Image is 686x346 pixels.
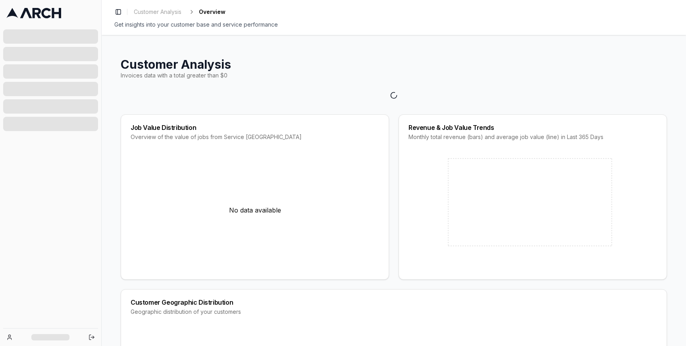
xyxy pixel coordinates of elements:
div: Invoices data with a total greater than $0 [121,72,667,79]
span: Overview [199,8,225,16]
h1: Customer Analysis [121,57,667,72]
div: Revenue & Job Value Trends [409,124,657,131]
span: Customer Analysis [134,8,181,16]
div: Get insights into your customer base and service performance [114,21,673,29]
button: Log out [86,332,97,343]
div: Monthly total revenue (bars) and average job value (line) in Last 365 Days [409,133,657,141]
div: No data available [131,151,379,270]
a: Customer Analysis [131,6,185,17]
div: Job Value Distribution [131,124,379,131]
div: Overview of the value of jobs from Service [GEOGRAPHIC_DATA] [131,133,379,141]
div: Customer Geographic Distribution [131,299,657,305]
div: Geographic distribution of your customers [131,308,657,316]
nav: breadcrumb [131,6,225,17]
